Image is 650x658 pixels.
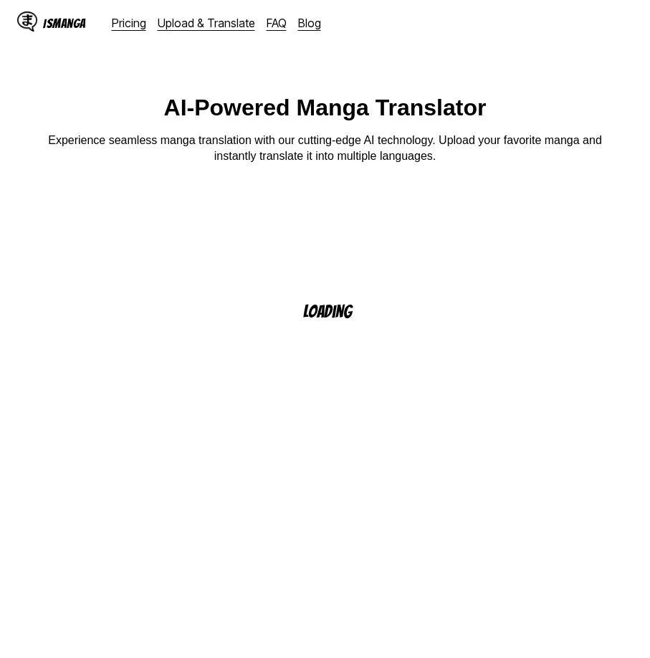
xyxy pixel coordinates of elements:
[43,16,86,30] div: IsManga
[112,16,146,30] a: Pricing
[39,133,612,165] p: Experience seamless manga translation with our cutting-edge AI technology. Upload your favorite m...
[17,11,37,32] img: IsManga Logo
[267,16,287,30] a: FAQ
[164,95,487,121] h1: AI-Powered Manga Translator
[17,11,112,34] a: IsManga LogoIsManga
[303,302,371,320] p: Loading
[298,16,321,30] a: Blog
[158,16,255,30] a: Upload & Translate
